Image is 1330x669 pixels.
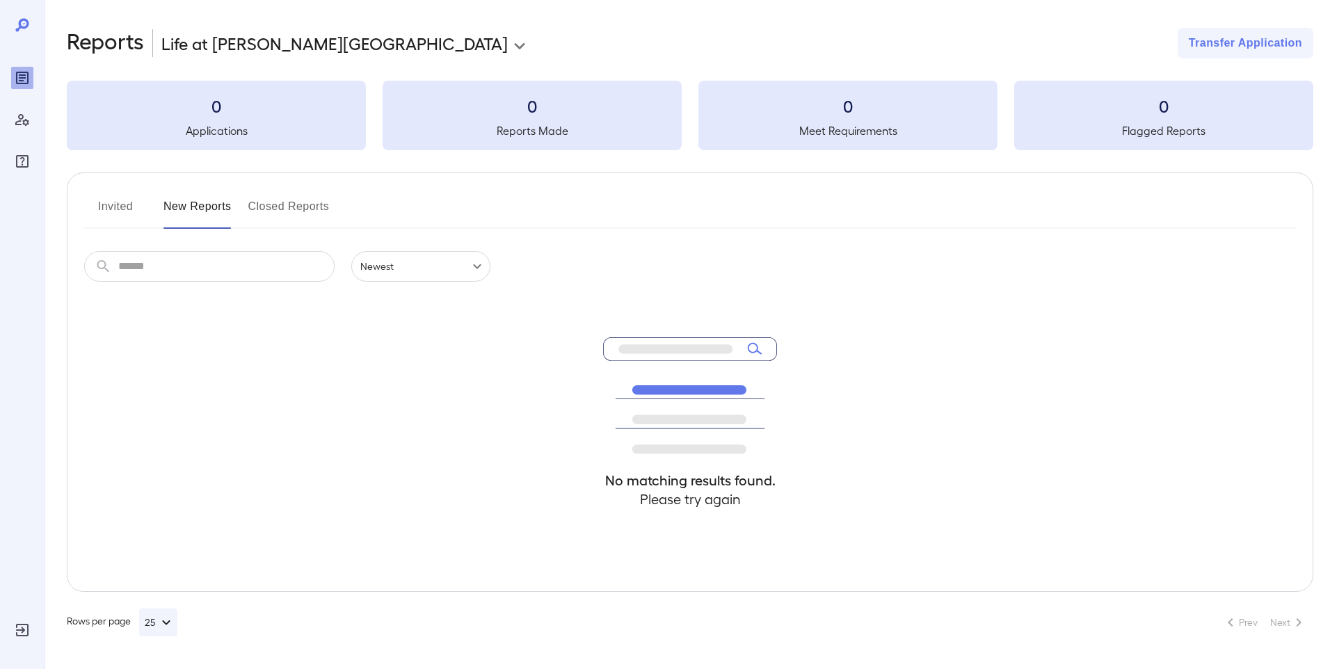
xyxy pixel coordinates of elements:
[698,95,997,117] h3: 0
[698,122,997,139] h5: Meet Requirements
[67,608,177,636] div: Rows per page
[11,619,33,641] div: Log Out
[603,490,777,508] h4: Please try again
[67,81,1313,150] summary: 0Applications0Reports Made0Meet Requirements0Flagged Reports
[351,251,490,282] div: Newest
[1178,28,1313,58] button: Transfer Application
[163,195,232,229] button: New Reports
[84,195,147,229] button: Invited
[11,67,33,89] div: Reports
[11,150,33,172] div: FAQ
[161,32,508,54] p: Life at [PERSON_NAME][GEOGRAPHIC_DATA]
[603,471,777,490] h4: No matching results found.
[383,95,682,117] h3: 0
[1014,95,1313,117] h3: 0
[1014,122,1313,139] h5: Flagged Reports
[67,28,144,58] h2: Reports
[248,195,330,229] button: Closed Reports
[11,108,33,131] div: Manage Users
[1216,611,1313,634] nav: pagination navigation
[383,122,682,139] h5: Reports Made
[139,608,177,636] button: 25
[67,95,366,117] h3: 0
[67,122,366,139] h5: Applications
